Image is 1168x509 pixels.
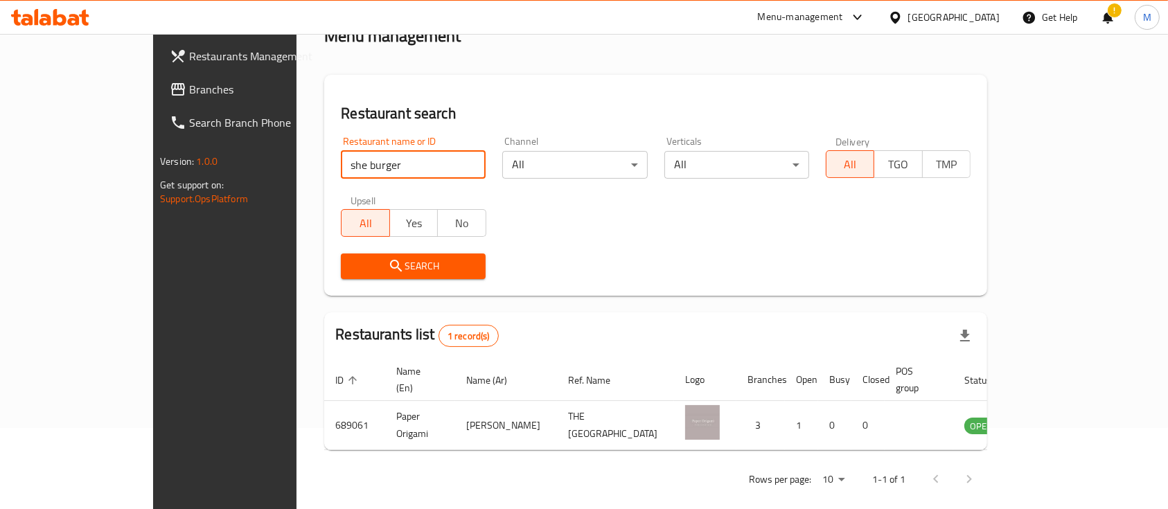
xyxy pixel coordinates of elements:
td: THE [GEOGRAPHIC_DATA] [557,401,674,450]
th: Logo [674,359,736,401]
label: Upsell [351,195,376,205]
td: 689061 [324,401,385,450]
button: TGO [874,150,922,178]
th: Branches [736,359,785,401]
table: enhanced table [324,359,1074,450]
td: 0 [851,401,885,450]
button: Search [341,253,486,279]
input: Search for restaurant name or ID.. [341,151,486,179]
button: All [826,150,874,178]
img: Paper Origami [685,405,720,440]
span: TGO [880,154,917,175]
div: Rows per page: [817,470,850,490]
button: TMP [922,150,971,178]
div: Export file [948,319,982,352]
span: Ref. Name [568,372,628,389]
a: Restaurants Management [159,39,348,73]
button: All [341,209,389,237]
a: Support.OpsPlatform [160,190,248,208]
span: Search Branch Phone [189,114,337,131]
p: Rows per page: [749,471,811,488]
p: 1-1 of 1 [872,471,905,488]
div: [GEOGRAPHIC_DATA] [908,10,1000,25]
div: Menu-management [758,9,843,26]
div: All [664,151,809,179]
span: Search [352,258,475,275]
a: Branches [159,73,348,106]
span: Name (Ar) [466,372,525,389]
span: All [832,154,869,175]
span: TMP [928,154,965,175]
button: No [437,209,486,237]
span: Name (En) [396,363,439,396]
span: Status [964,372,1009,389]
td: Paper Origami [385,401,455,450]
span: Version: [160,152,194,170]
span: No [443,213,480,233]
td: 1 [785,401,818,450]
span: M [1143,10,1151,25]
td: 0 [818,401,851,450]
div: Total records count [439,325,499,347]
h2: Restaurants list [335,324,498,347]
span: Get support on: [160,176,224,194]
span: Branches [189,81,337,98]
span: ID [335,372,362,389]
th: Busy [818,359,851,401]
button: Yes [389,209,438,237]
span: 1.0.0 [196,152,218,170]
span: 1 record(s) [439,330,498,343]
label: Delivery [835,136,870,146]
a: Search Branch Phone [159,106,348,139]
h2: Menu management [324,25,461,47]
span: OPEN [964,418,998,434]
th: Open [785,359,818,401]
h2: Restaurant search [341,103,971,124]
span: Yes [396,213,432,233]
th: Closed [851,359,885,401]
div: All [502,151,647,179]
span: Restaurants Management [189,48,337,64]
span: POS group [896,363,937,396]
td: [PERSON_NAME] [455,401,557,450]
span: All [347,213,384,233]
td: 3 [736,401,785,450]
